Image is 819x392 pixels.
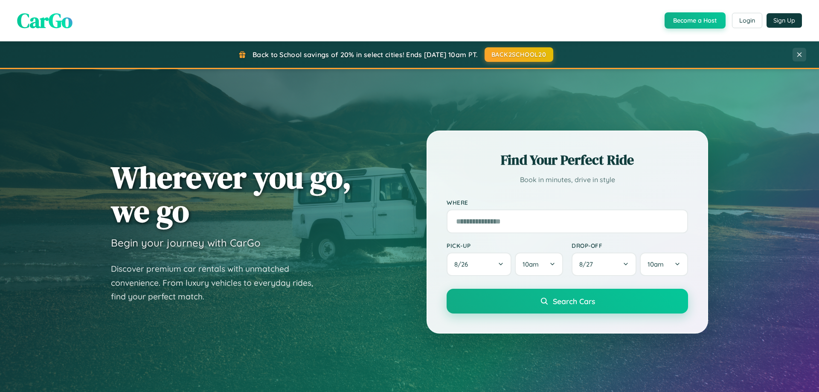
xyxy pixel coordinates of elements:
h2: Find Your Perfect Ride [447,151,688,169]
span: 10am [648,260,664,268]
span: CarGo [17,6,73,35]
button: Sign Up [767,13,802,28]
button: 10am [515,253,563,276]
p: Book in minutes, drive in style [447,174,688,186]
p: Discover premium car rentals with unmatched convenience. From luxury vehicles to everyday rides, ... [111,262,324,304]
h3: Begin your journey with CarGo [111,236,261,249]
button: Become a Host [665,12,726,29]
button: Search Cars [447,289,688,314]
button: 8/26 [447,253,511,276]
span: 8 / 27 [579,260,597,268]
h1: Wherever you go, we go [111,160,351,228]
span: Back to School savings of 20% in select cities! Ends [DATE] 10am PT. [253,50,478,59]
button: 10am [640,253,688,276]
span: Search Cars [553,296,595,306]
button: Login [732,13,762,28]
button: BACK2SCHOOL20 [485,47,553,62]
label: Where [447,199,688,206]
span: 8 / 26 [454,260,472,268]
button: 8/27 [572,253,636,276]
span: 10am [523,260,539,268]
label: Drop-off [572,242,688,249]
label: Pick-up [447,242,563,249]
